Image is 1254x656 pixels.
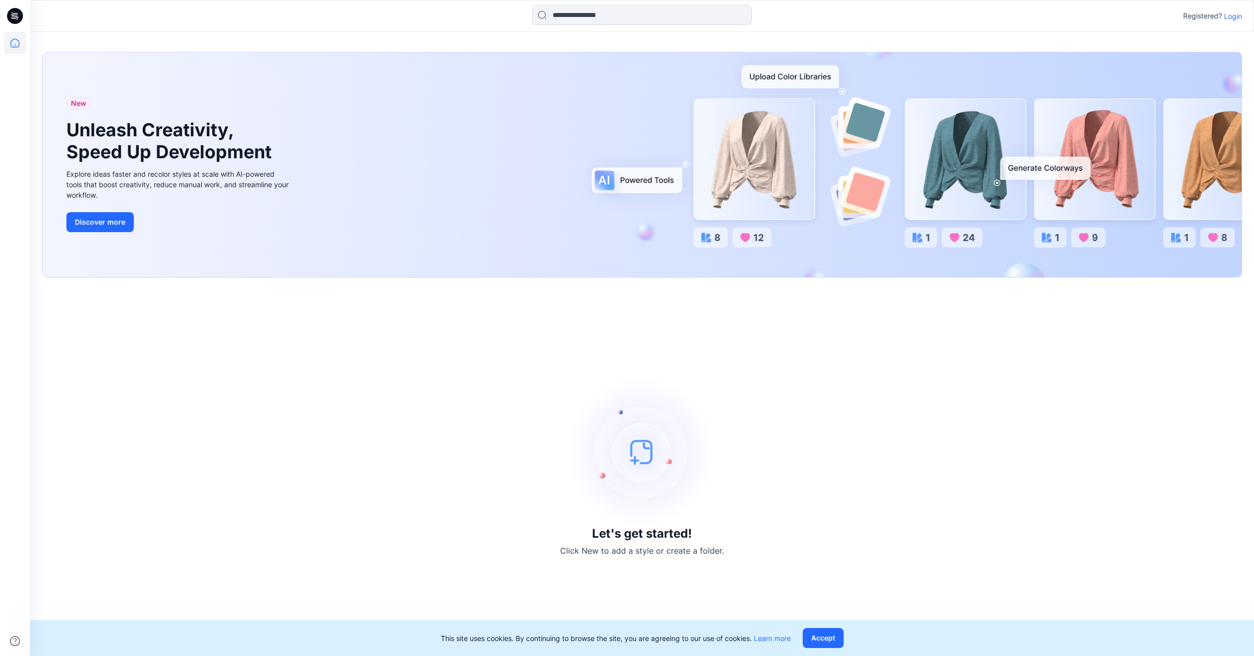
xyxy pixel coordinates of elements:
[71,97,86,109] span: New
[1183,10,1222,22] p: Registered?
[66,119,276,162] h1: Unleash Creativity, Speed Up Development
[66,212,291,232] a: Discover more
[441,633,791,644] p: This site uses cookies. By continuing to browse the site, you are agreeing to our use of cookies.
[567,377,717,527] img: empty-state-image.svg
[66,169,291,200] div: Explore ideas faster and recolor styles at scale with AI-powered tools that boost creativity, red...
[592,527,692,541] h3: Let's get started!
[803,628,844,648] button: Accept
[754,634,791,643] a: Learn more
[66,212,134,232] button: Discover more
[560,545,724,557] p: Click New to add a style or create a folder.
[1224,11,1242,21] p: Login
